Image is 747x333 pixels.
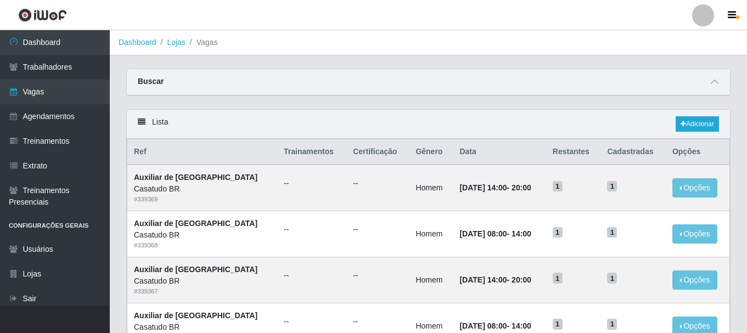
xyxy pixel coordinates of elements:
[672,270,717,290] button: Opções
[459,321,531,330] strong: -
[459,229,507,238] time: [DATE] 08:00
[134,241,271,250] div: # 339368
[284,316,340,328] ul: --
[127,139,278,165] th: Ref
[453,139,546,165] th: Data
[353,270,402,281] ul: --
[512,229,531,238] time: 14:00
[284,270,340,281] ul: --
[134,173,257,182] strong: Auxiliar de [GEOGRAPHIC_DATA]
[409,211,453,257] td: Homem
[459,321,507,330] time: [DATE] 08:00
[676,116,719,132] a: Adicionar
[277,139,346,165] th: Trainamentos
[672,178,717,197] button: Opções
[459,229,531,238] strong: -
[409,257,453,303] td: Homem
[134,195,271,204] div: # 339369
[138,77,164,86] strong: Buscar
[512,275,531,284] time: 20:00
[666,139,730,165] th: Opções
[18,8,67,22] img: CoreUI Logo
[459,275,531,284] strong: -
[127,110,730,139] div: Lista
[607,319,617,330] span: 1
[553,319,563,330] span: 1
[167,38,185,47] a: Lojas
[672,224,717,244] button: Opções
[546,139,601,165] th: Restantes
[512,321,531,330] time: 14:00
[607,181,617,192] span: 1
[607,273,617,284] span: 1
[353,316,402,328] ul: --
[607,227,617,238] span: 1
[553,227,563,238] span: 1
[134,183,271,195] div: Casatudo BR
[110,30,747,55] nav: breadcrumb
[459,183,507,192] time: [DATE] 14:00
[459,275,507,284] time: [DATE] 14:00
[512,183,531,192] time: 20:00
[134,229,271,241] div: Casatudo BR
[134,287,271,296] div: # 339367
[134,275,271,287] div: Casatudo BR
[134,311,257,320] strong: Auxiliar de [GEOGRAPHIC_DATA]
[284,178,340,189] ul: --
[134,219,257,228] strong: Auxiliar de [GEOGRAPHIC_DATA]
[353,224,402,235] ul: --
[346,139,409,165] th: Certificação
[186,37,218,48] li: Vagas
[134,265,257,274] strong: Auxiliar de [GEOGRAPHIC_DATA]
[284,224,340,235] ul: --
[409,165,453,211] td: Homem
[353,178,402,189] ul: --
[409,139,453,165] th: Gênero
[134,321,271,333] div: Casatudo BR
[553,273,563,284] span: 1
[553,181,563,192] span: 1
[459,183,531,192] strong: -
[600,139,665,165] th: Cadastradas
[119,38,156,47] a: Dashboard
